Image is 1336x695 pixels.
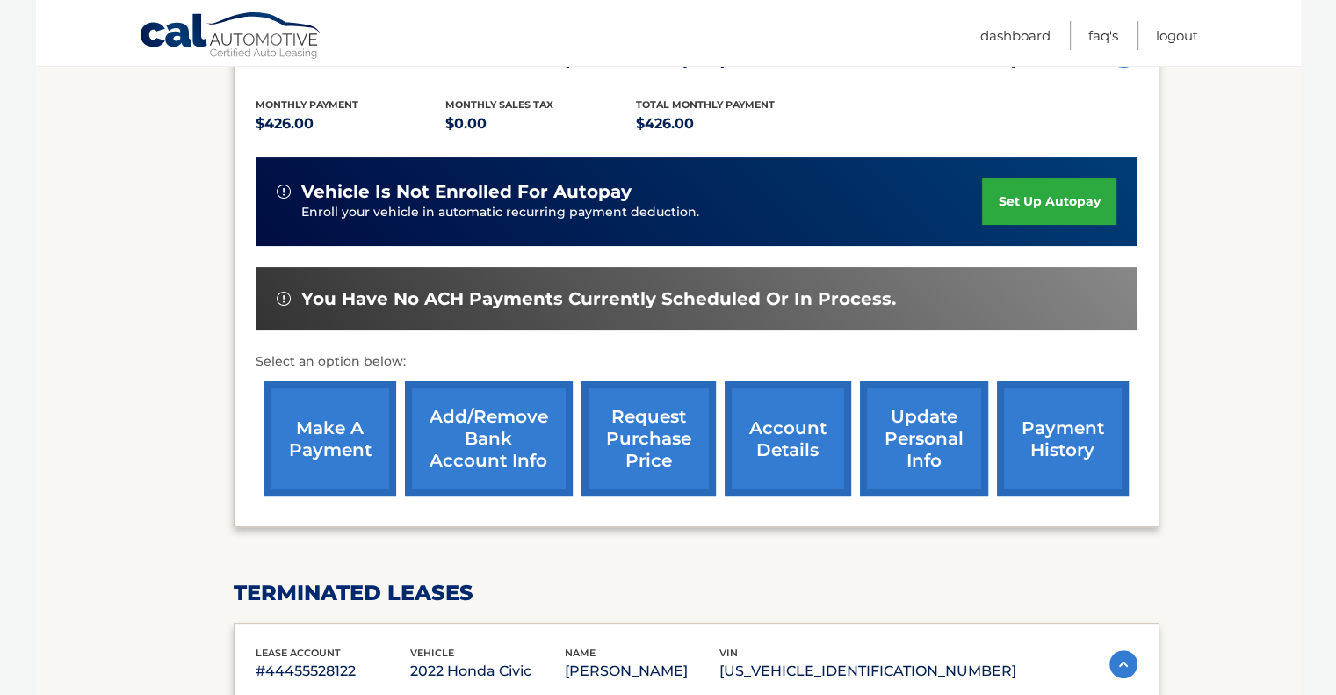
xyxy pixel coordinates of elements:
[719,659,1016,684] p: [US_VEHICLE_IDENTIFICATION_NUMBER]
[301,181,632,203] span: vehicle is not enrolled for autopay
[725,381,851,496] a: account details
[1109,650,1137,678] img: accordion-active.svg
[565,647,596,659] span: name
[264,381,396,496] a: make a payment
[256,659,410,684] p: #44455528122
[636,112,827,136] p: $426.00
[256,351,1137,373] p: Select an option below:
[256,112,446,136] p: $426.00
[234,580,1159,606] h2: terminated leases
[256,98,358,111] span: Monthly Payment
[301,288,896,310] span: You have no ACH payments currently scheduled or in process.
[277,185,291,199] img: alert-white.svg
[719,647,738,659] span: vin
[277,292,291,306] img: alert-white.svg
[445,98,553,111] span: Monthly sales Tax
[980,21,1051,50] a: Dashboard
[405,381,573,496] a: Add/Remove bank account info
[982,178,1116,225] a: set up autopay
[445,112,636,136] p: $0.00
[997,381,1129,496] a: payment history
[301,203,983,222] p: Enroll your vehicle in automatic recurring payment deduction.
[1156,21,1198,50] a: Logout
[581,381,716,496] a: request purchase price
[860,381,988,496] a: update personal info
[565,659,719,684] p: [PERSON_NAME]
[410,647,454,659] span: vehicle
[636,98,775,111] span: Total Monthly Payment
[139,11,323,62] a: Cal Automotive
[256,647,341,659] span: lease account
[1088,21,1118,50] a: FAQ's
[410,659,565,684] p: 2022 Honda Civic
